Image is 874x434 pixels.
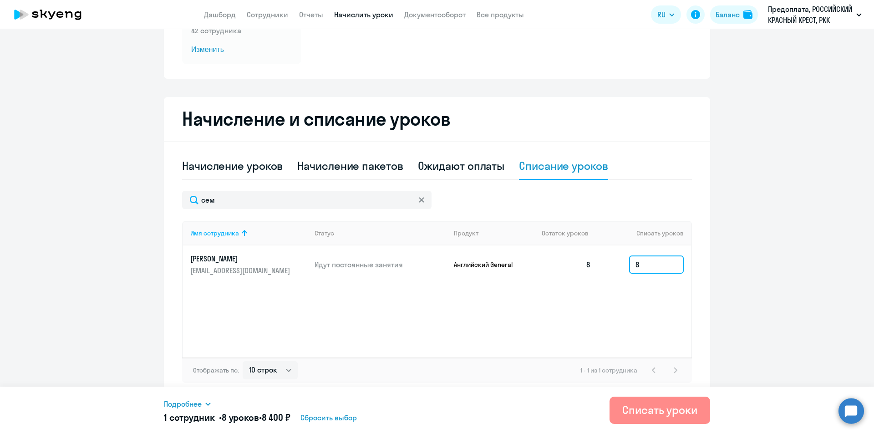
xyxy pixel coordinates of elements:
[297,158,403,173] div: Начисление пакетов
[334,10,393,19] a: Начислить уроки
[651,5,681,24] button: RU
[300,412,357,423] span: Сбросить выбор
[622,403,697,417] div: Списать уроки
[164,411,290,424] h5: 1 сотрудник • •
[418,158,505,173] div: Ожидают оплаты
[763,4,866,26] button: Предоплата, РОССИЙСКИЙ КРАСНЫЙ КРЕСТ, РКК
[204,10,236,19] a: Дашборд
[190,229,239,237] div: Имя сотрудника
[315,229,334,237] div: Статус
[193,366,239,374] span: Отображать по:
[454,229,535,237] div: Продукт
[164,398,202,409] span: Подробнее
[710,5,758,24] button: Балансbalance
[222,412,259,423] span: 8 уроков
[534,245,598,284] td: 8
[768,4,853,26] p: Предоплата, РОССИЙСКИЙ КРАСНЫЙ КРЕСТ, РКК
[404,10,466,19] a: Документооборот
[542,229,598,237] div: Остаток уроков
[191,25,292,36] p: 42 сотрудника
[610,397,710,424] button: Списать уроки
[190,254,292,264] p: [PERSON_NAME]
[315,260,447,270] p: Идут постоянные занятия
[598,221,691,245] th: Списать уроков
[542,229,589,237] span: Остаток уроков
[182,158,283,173] div: Начисление уроков
[454,260,522,269] p: Английский General
[477,10,524,19] a: Все продукты
[262,412,290,423] span: 8 400 ₽
[580,366,637,374] span: 1 - 1 из 1 сотрудника
[454,229,478,237] div: Продукт
[191,44,292,55] span: Изменить
[247,10,288,19] a: Сотрудники
[182,108,692,130] h2: Начисление и списание уроков
[190,229,307,237] div: Имя сотрудника
[716,9,740,20] div: Баланс
[743,10,752,19] img: balance
[190,266,292,276] p: [EMAIL_ADDRESS][DOMAIN_NAME]
[190,254,307,276] a: [PERSON_NAME][EMAIL_ADDRESS][DOMAIN_NAME]
[657,9,666,20] span: RU
[519,158,608,173] div: Списание уроков
[182,191,432,209] input: Поиск по имени, email, продукту или статусу
[299,10,323,19] a: Отчеты
[315,229,447,237] div: Статус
